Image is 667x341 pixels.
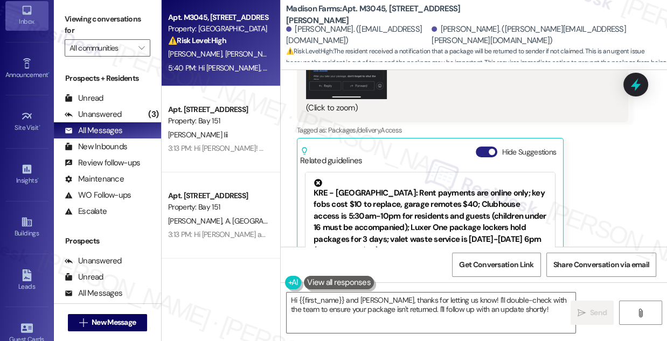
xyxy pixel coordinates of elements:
[65,109,122,120] div: Unanswered
[65,11,150,39] label: Viewing conversations for
[168,130,227,140] span: [PERSON_NAME] Iii
[590,307,607,318] span: Send
[65,288,122,299] div: All Messages
[328,126,380,135] span: Packages/delivery ,
[168,63,508,73] div: 5:40 PM: Hi [PERSON_NAME], yes, our property manager confirmed [DATE] that they'll hold packages ...
[5,1,48,30] a: Inbox
[286,47,332,55] strong: ⚠️ Risk Level: High
[286,46,667,80] span: : The resident received a notification that a package will be returned to sender if not claimed. ...
[314,179,547,268] div: KRE - [GEOGRAPHIC_DATA]: Rent payments are online only; key fobs cost $10 to replace, garage remo...
[578,309,586,317] i: 
[65,173,124,185] div: Maintenance
[65,206,107,217] div: Escalate
[286,24,429,47] div: [PERSON_NAME]. ([EMAIL_ADDRESS][DOMAIN_NAME])
[306,102,611,114] div: (Click to zoom)
[459,259,533,270] span: Get Conversation Link
[65,190,131,201] div: WO Follow-ups
[286,3,502,26] b: Madison Farms: Apt. M3045, [STREET_ADDRESS][PERSON_NAME]
[432,24,659,47] div: [PERSON_NAME]. ([PERSON_NAME][EMAIL_ADDRESS][PERSON_NAME][DOMAIN_NAME])
[5,266,48,295] a: Leads
[65,93,103,104] div: Unread
[168,36,226,45] strong: ⚠️ Risk Level: High
[225,216,301,226] span: A. [GEOGRAPHIC_DATA]
[168,190,268,201] div: Apt. [STREET_ADDRESS]
[48,69,50,77] span: •
[168,201,268,213] div: Property: Bay 151
[546,253,656,277] button: Share Conversation via email
[145,106,161,123] div: (3)
[65,272,103,283] div: Unread
[79,318,87,327] i: 
[5,160,48,189] a: Insights •
[37,175,39,183] span: •
[68,314,148,331] button: New Message
[300,147,363,166] div: Related guidelines
[65,157,140,169] div: Review follow-ups
[380,126,402,135] span: Access
[297,122,628,138] div: Tagged as:
[54,235,161,247] div: Prospects
[70,39,133,57] input: All communities
[287,293,575,333] textarea: Hi {{first_name}} and [PERSON_NAME], thanks for letting us know! I'll double-check with the team ...
[553,259,649,270] span: Share Conversation via email
[65,125,122,136] div: All Messages
[39,122,40,130] span: •
[92,317,136,328] span: New Message
[571,301,614,325] button: Send
[168,23,268,34] div: Property: [GEOGRAPHIC_DATA]
[168,216,225,226] span: [PERSON_NAME]
[65,141,127,152] div: New Inbounds
[5,213,48,242] a: Buildings
[138,44,144,52] i: 
[168,12,268,23] div: Apt. M3045, [STREET_ADDRESS][PERSON_NAME]
[168,115,268,127] div: Property: Bay 151
[452,253,540,277] button: Get Conversation Link
[502,147,556,158] label: Hide Suggestions
[168,104,268,115] div: Apt. [STREET_ADDRESS]
[54,73,161,84] div: Prospects + Residents
[5,107,48,136] a: Site Visit •
[65,255,122,267] div: Unanswered
[636,309,644,317] i: 
[168,49,225,59] span: [PERSON_NAME]
[225,49,279,59] span: [PERSON_NAME]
